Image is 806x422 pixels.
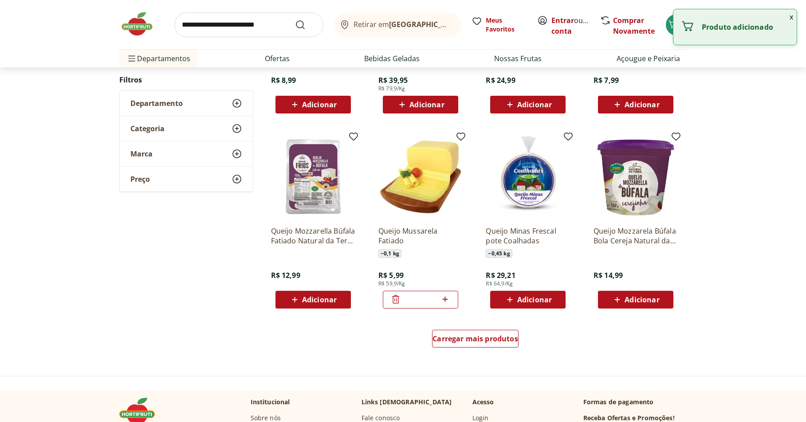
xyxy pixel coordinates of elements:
[378,135,463,219] img: Queijo Mussarela Fatiado
[130,124,165,133] span: Categoria
[598,291,673,309] button: Adicionar
[472,16,527,34] a: Meus Favoritos
[275,96,351,113] button: Adicionar
[130,99,183,108] span: Departamento
[594,135,678,219] img: Queijo Mozzarela Búfala Bola Cereja Natural da Terra 150g
[486,270,515,280] span: R$ 29,21
[120,167,253,191] button: Preço
[551,15,591,36] span: ou
[409,101,444,108] span: Adicionar
[517,296,552,303] span: Adicionar
[130,149,153,158] span: Marca
[625,296,659,303] span: Adicionar
[486,135,570,219] img: Queijo Minas Frescal pote Coalhadas
[354,20,452,28] span: Retirar em
[119,71,253,89] h2: Filtros
[594,226,678,246] a: Queijo Mozzarela Búfala Bola Cereja Natural da Terra 150g
[362,398,452,406] p: Links [DEMOGRAPHIC_DATA]
[295,20,316,30] button: Submit Search
[666,14,687,35] button: Carrinho
[120,141,253,166] button: Marca
[594,270,623,280] span: R$ 14,99
[119,11,164,37] img: Hortifruti
[617,53,680,64] a: Açougue e Peixaria
[120,91,253,116] button: Departamento
[174,12,323,37] input: search
[702,23,790,31] p: Produto adicionado
[378,249,401,258] span: ~ 0,1 kg
[472,398,494,406] p: Acesso
[126,48,190,69] span: Departamentos
[494,53,542,64] a: Nossas Frutas
[486,280,513,287] span: R$ 64,9/Kg
[126,48,137,69] button: Menu
[486,226,570,246] a: Queijo Minas Frescal pote Coalhadas
[583,398,687,406] p: Formas de pagamento
[551,16,574,25] a: Entrar
[625,101,659,108] span: Adicionar
[271,135,355,219] img: Queijo Mozzarella Búfala Fatiado Natural da Terra 150g
[613,16,655,36] a: Comprar Novamente
[271,75,296,85] span: R$ 8,99
[598,96,673,113] button: Adicionar
[378,85,405,92] span: R$ 79,9/Kg
[130,175,150,184] span: Preço
[265,53,290,64] a: Ofertas
[271,270,300,280] span: R$ 12,99
[271,226,355,246] a: Queijo Mozzarella Búfala Fatiado Natural da Terra 150g
[383,96,458,113] button: Adicionar
[786,9,797,24] button: Fechar notificação
[486,75,515,85] span: R$ 24,99
[120,116,253,141] button: Categoria
[490,96,566,113] button: Adicionar
[389,20,539,29] b: [GEOGRAPHIC_DATA]/[GEOGRAPHIC_DATA]
[378,75,408,85] span: R$ 39,95
[490,291,566,309] button: Adicionar
[251,398,290,406] p: Institucional
[594,75,619,85] span: R$ 7,99
[334,12,461,37] button: Retirar em[GEOGRAPHIC_DATA]/[GEOGRAPHIC_DATA]
[275,291,351,309] button: Adicionar
[432,330,519,351] a: Carregar mais produtos
[378,280,405,287] span: R$ 59,9/Kg
[302,296,337,303] span: Adicionar
[378,226,463,246] a: Queijo Mussarela Fatiado
[432,335,518,342] span: Carregar mais produtos
[378,270,404,280] span: R$ 5,99
[517,101,552,108] span: Adicionar
[551,16,600,36] a: Criar conta
[486,16,527,34] span: Meus Favoritos
[486,249,512,258] span: ~ 0,45 kg
[364,53,420,64] a: Bebidas Geladas
[302,101,337,108] span: Adicionar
